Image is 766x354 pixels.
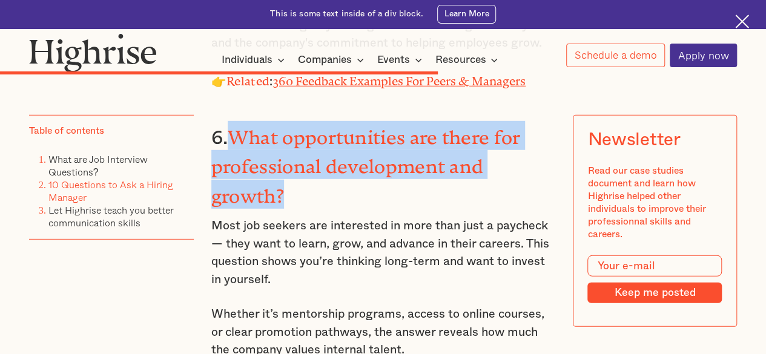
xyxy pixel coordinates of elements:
[377,53,426,67] div: Events
[48,203,174,230] a: Let Highrise teach you better communication skills
[587,283,722,303] input: Keep me posted
[437,5,496,24] a: Learn More
[211,217,555,289] p: Most job seekers are interested in more than just a paycheck — they want to learn, grow, and adva...
[670,44,737,67] a: Apply now
[272,74,526,82] a: 360 Feedback Examples For Peers & Managers
[211,74,269,82] strong: 👉Related
[48,152,148,179] a: What are Job Interview Questions?
[29,125,104,137] div: Table of contents
[735,15,749,28] img: Cross icon
[48,177,173,205] a: 10 Questions to Ask a Hiring Manager
[587,129,680,150] div: Newsletter
[298,53,352,67] div: Companies
[29,33,157,72] img: Highrise logo
[222,53,288,67] div: Individuals
[211,121,555,209] h3: 6.
[270,8,423,20] div: This is some text inside of a div block.
[211,70,555,91] p: :
[222,53,272,67] div: Individuals
[587,255,722,277] input: Your e-mail
[377,53,410,67] div: Events
[435,53,486,67] div: Resources
[211,126,521,197] strong: What opportunities are there for professional development and growth?
[587,255,722,303] form: Modal Form
[587,165,722,241] div: Read our case studies document and learn how Highrise helped other individuals to improve their p...
[435,53,501,67] div: Resources
[298,53,368,67] div: Companies
[566,44,665,67] a: Schedule a demo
